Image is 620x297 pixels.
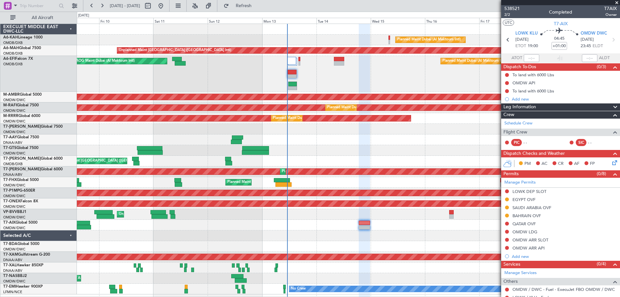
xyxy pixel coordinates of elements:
div: - - [523,140,538,145]
a: Manage Permits [504,179,536,186]
span: (0/3) [597,63,606,70]
span: 2/2 [504,12,520,17]
span: LOWK KLU [515,30,538,37]
span: [DATE] [515,37,529,43]
span: (0/4) [597,260,606,267]
button: Refresh [221,1,259,11]
a: M-RAFIGlobal 7500 [3,103,39,107]
a: T7-[PERSON_NAME]Global 6000 [3,157,63,161]
span: T7-GTS [3,146,16,150]
span: T7-XAM [3,253,18,257]
div: [DATE] [78,13,89,18]
span: ETOT [515,43,526,49]
div: Completed [549,9,572,16]
a: A6-MAHGlobal 7500 [3,46,41,50]
span: T7-[PERSON_NAME] [3,157,41,161]
a: T7-P1MPG-650ER [3,189,35,193]
a: Schedule Crew [504,120,532,127]
div: Add new [512,96,617,102]
span: T7-EMI [3,285,16,289]
div: PIC [511,139,522,146]
span: Crew [503,111,514,119]
div: Planned Maint Dubai (Al Maktoum Intl) [273,113,336,123]
div: Add new [512,254,617,259]
div: - - [588,140,603,145]
a: T7-BDAGlobal 5000 [3,242,39,246]
span: T7-FHX [3,178,17,182]
span: [DATE] - [DATE] [110,3,140,9]
a: T7-GTSGlobal 7500 [3,146,38,150]
div: Planned Maint [GEOGRAPHIC_DATA] ([GEOGRAPHIC_DATA] Intl) [56,156,164,166]
a: T7-XALHawker 850XP [3,263,43,267]
button: All Aircraft [7,13,70,23]
span: FP [590,161,595,167]
span: T7-[PERSON_NAME] [3,167,41,171]
a: OMDW/DWC [3,215,26,220]
a: VP-BVVBBJ1 [3,210,26,214]
span: M-RRRR [3,114,18,118]
span: Owner [604,12,617,17]
input: Trip Number [20,1,57,11]
a: OMDW/DWC [3,183,26,188]
a: T7-NASBBJ2 [3,274,27,278]
span: A6-MAH [3,46,19,50]
div: OMDW ARR API [512,245,545,251]
span: Permits [503,170,519,178]
span: A6-KAH [3,36,18,39]
button: UTC [503,20,514,26]
a: T7-EMIHawker 900XP [3,285,43,289]
div: Sun 12 [208,18,262,24]
div: OMDW LDG [512,229,537,235]
a: OMDW/DWC [3,194,26,198]
a: OMDW/DWC [3,108,26,113]
div: Fri 17 [479,18,533,24]
div: SIC [576,139,586,146]
div: Sat 11 [153,18,208,24]
span: T7-BDA [3,242,17,246]
span: Leg Information [503,103,536,111]
a: OMDW/DWC [3,119,26,124]
a: T7-[PERSON_NAME]Global 6000 [3,167,63,171]
a: DNAA/ABV [3,140,22,145]
div: No Crew [291,284,306,294]
div: Unplanned Maint [GEOGRAPHIC_DATA] ([GEOGRAPHIC_DATA] Intl) [119,46,231,55]
span: (0/8) [597,170,606,177]
div: Planned Maint Dubai (Al Maktoum Intl) [397,35,461,45]
div: To land with 6000 Lbs [512,72,554,78]
span: AF [574,161,579,167]
span: ALDT [599,55,610,61]
span: Refresh [230,4,257,8]
span: 538521 [504,5,520,12]
span: Flight Crew [503,129,527,136]
a: T7-XAMGulfstream G-200 [3,253,50,257]
a: T7-[PERSON_NAME]Global 7500 [3,125,63,129]
span: ELDT [593,43,603,49]
a: T7-AIXGlobal 5000 [3,221,37,225]
span: M-AMBR [3,93,20,97]
span: A6-EFI [3,57,15,61]
span: T7-AIX [3,221,15,225]
a: LFMN/NCE [3,290,22,294]
span: ATOT [512,55,522,61]
a: A6-EFIFalcon 7X [3,57,33,61]
a: OMDW/DWC [3,279,26,284]
a: M-AMBRGlobal 5000 [3,93,42,97]
span: All Aircraft [17,16,68,20]
span: Dispatch To-Dos [503,63,536,71]
div: AOG Maint Dubai (Al Maktoum Intl) [76,56,135,66]
a: OMDB/DXB [3,51,23,56]
span: VP-BVV [3,210,17,214]
a: T7-FHXGlobal 5000 [3,178,39,182]
span: T7-ONEX [3,199,20,203]
a: OMDW / DWC - Fuel - ExecuJet FBO OMDW / DWC [512,287,615,292]
div: Planned Maint Dubai (Al Maktoum Intl) [442,56,506,66]
a: OMDB/DXB [3,162,23,166]
a: M-RRRRGlobal 6000 [3,114,40,118]
div: EGYPT OVF [512,197,535,202]
span: T7-NAS [3,274,17,278]
a: OMDW/DWC [3,247,26,252]
div: LOWK DEP SLOT [512,189,546,194]
span: PM [524,161,531,167]
div: Fri 10 [99,18,153,24]
a: DNAA/ABV [3,268,22,273]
